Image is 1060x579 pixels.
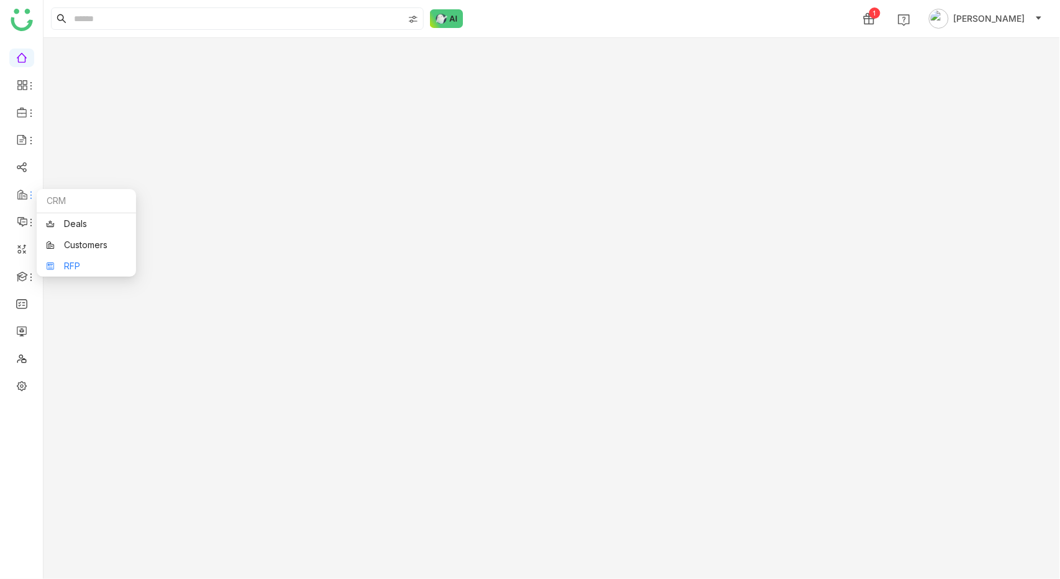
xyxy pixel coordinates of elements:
[46,241,127,249] a: Customers
[46,220,127,228] a: Deals
[869,7,880,19] div: 1
[408,14,418,24] img: search-type.svg
[898,14,910,26] img: help.svg
[46,262,127,271] a: RFP
[954,12,1025,25] span: [PERSON_NAME]
[926,9,1045,29] button: [PERSON_NAME]
[430,9,464,28] img: ask-buddy-normal.svg
[37,189,136,213] div: CRM
[929,9,949,29] img: avatar
[11,9,33,31] img: logo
